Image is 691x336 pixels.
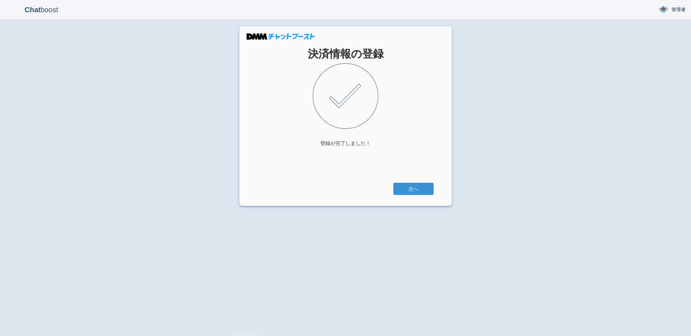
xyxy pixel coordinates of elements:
[320,140,371,147] div: 登録が完了しました！
[393,183,434,195] a: 次へ
[247,33,315,40] img: DMMチャットブースト
[5,1,77,19] p: boost
[672,6,686,13] span: 管理者
[24,6,40,14] b: Chat
[257,48,434,60] h1: 決済情報の登録
[313,63,378,129] img: check.png
[659,5,668,14] img: User Image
